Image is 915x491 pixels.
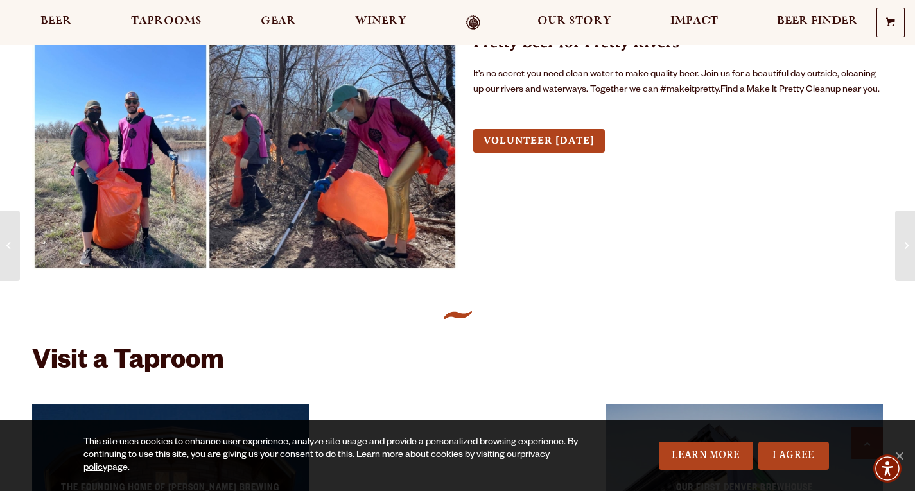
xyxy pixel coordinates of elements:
a: Impact [662,15,726,30]
a: Odell Home [449,15,497,30]
a: Learn More [659,442,753,470]
span: Our Story [537,16,611,26]
a: Our Story [529,15,620,30]
a: Volunteer [DATE] [473,129,605,153]
span: Beer [40,16,72,26]
a: I Agree [758,442,829,470]
span: Beer Finder [777,16,858,26]
span: Impact [670,16,718,26]
a: Beer [32,15,80,30]
span: Find a Make It Pretty Cleanup near you. [473,70,880,96]
a: Taprooms [123,15,210,30]
a: Beer Finder [769,15,866,30]
a: Winery [347,15,415,30]
span: Gear [261,16,296,26]
span: Winery [355,16,406,26]
span: Taprooms [131,16,202,26]
h2: Visit a Taproom [32,348,883,398]
div: Accessibility Menu [873,454,902,483]
span: It’s no secret you need clean water to make quality beer. Join us for a beautiful day outside, cl... [473,70,876,96]
div: This site uses cookies to enhance user experience, analyze site usage and provide a personalized ... [83,436,594,475]
a: Gear [252,15,304,30]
